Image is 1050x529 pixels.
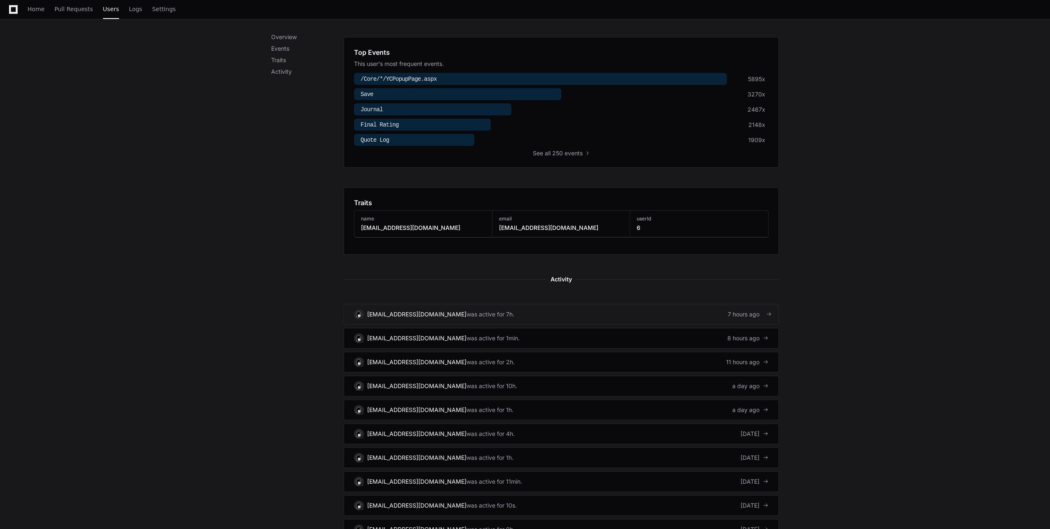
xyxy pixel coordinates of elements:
span: Pull Requests [54,7,93,12]
p: Overview [271,33,344,41]
div: was active for 10h. [466,382,517,390]
div: was active for 10s. [466,501,517,510]
div: 2467x [748,105,765,114]
span: Settings [152,7,176,12]
img: 11.svg [355,406,363,414]
span: Journal [361,106,383,113]
h3: [EMAIL_ADDRESS][DOMAIN_NAME] [499,224,598,232]
div: [EMAIL_ADDRESS][DOMAIN_NAME] [367,406,466,414]
img: 11.svg [355,334,363,342]
p: Traits [271,56,344,64]
a: [EMAIL_ADDRESS][DOMAIN_NAME]was active for 11min.[DATE] [344,471,779,492]
div: was active for 1min. [466,334,520,342]
h3: [EMAIL_ADDRESS][DOMAIN_NAME] [361,224,460,232]
div: 11 hours ago [726,358,769,366]
span: Quote Log [361,137,389,143]
span: all 250 events [545,149,583,157]
div: was active for 1h. [466,406,513,414]
div: [EMAIL_ADDRESS][DOMAIN_NAME] [367,478,466,486]
div: was active for 2h. [466,358,515,366]
app-pz-page-link-header: Traits [354,198,769,208]
div: was active for 4h. [466,430,515,438]
div: was active for 1h. [466,454,513,462]
div: [EMAIL_ADDRESS][DOMAIN_NAME] [367,358,466,366]
div: a day ago [732,406,769,414]
div: [EMAIL_ADDRESS][DOMAIN_NAME] [367,454,466,462]
div: [EMAIL_ADDRESS][DOMAIN_NAME] [367,382,466,390]
div: [DATE] [741,430,769,438]
div: 7 hours ago [728,310,769,318]
h1: Top Events [354,47,390,57]
div: [EMAIL_ADDRESS][DOMAIN_NAME] [367,430,466,438]
a: [EMAIL_ADDRESS][DOMAIN_NAME]was active for 10h.a day ago [344,376,779,396]
img: 11.svg [355,454,363,461]
div: 5895x [748,75,765,83]
p: Events [271,44,344,53]
span: Home [28,7,45,12]
a: [EMAIL_ADDRESS][DOMAIN_NAME]was active for 7h.7 hours ago [344,304,779,325]
span: Activity [546,274,577,284]
a: [EMAIL_ADDRESS][DOMAIN_NAME]was active for 1h.[DATE] [344,447,779,468]
a: [EMAIL_ADDRESS][DOMAIN_NAME]was active for 10s.[DATE] [344,495,779,516]
h3: email [499,215,598,222]
h3: 6 [637,224,651,232]
div: [DATE] [741,478,769,486]
span: Users [103,7,119,12]
div: 3270x [748,90,765,98]
div: This user's most frequent events. [354,60,769,68]
img: 11.svg [355,358,363,366]
span: Save [361,91,373,98]
img: 11.svg [355,430,363,438]
div: 1909x [748,136,765,144]
span: /Core/*/YCPopupPage.aspx [361,76,437,82]
h1: Traits [354,198,372,208]
a: [EMAIL_ADDRESS][DOMAIN_NAME]was active for 2h.11 hours ago [344,352,779,372]
img: 11.svg [355,310,363,318]
img: 11.svg [355,501,363,509]
div: [EMAIL_ADDRESS][DOMAIN_NAME] [367,310,466,318]
button: Seeall 250 events [533,149,590,157]
a: [EMAIL_ADDRESS][DOMAIN_NAME]was active for 1h.a day ago [344,400,779,420]
p: Activity [271,68,344,76]
div: was active for 11min. [466,478,522,486]
span: Logs [129,7,142,12]
div: a day ago [732,382,769,390]
div: 2148x [748,121,765,129]
img: 11.svg [355,478,363,485]
div: [EMAIL_ADDRESS][DOMAIN_NAME] [367,334,466,342]
div: was active for 7h. [466,310,514,318]
span: Final Rating [361,122,398,128]
div: [EMAIL_ADDRESS][DOMAIN_NAME] [367,501,466,510]
span: See [533,149,543,157]
a: [EMAIL_ADDRESS][DOMAIN_NAME]was active for 4h.[DATE] [344,424,779,444]
div: 8 hours ago [727,334,769,342]
h3: name [361,215,460,222]
div: [DATE] [741,501,769,510]
h3: userId [637,215,651,222]
a: [EMAIL_ADDRESS][DOMAIN_NAME]was active for 1min.8 hours ago [344,328,779,349]
div: [DATE] [741,454,769,462]
img: 11.svg [355,382,363,390]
